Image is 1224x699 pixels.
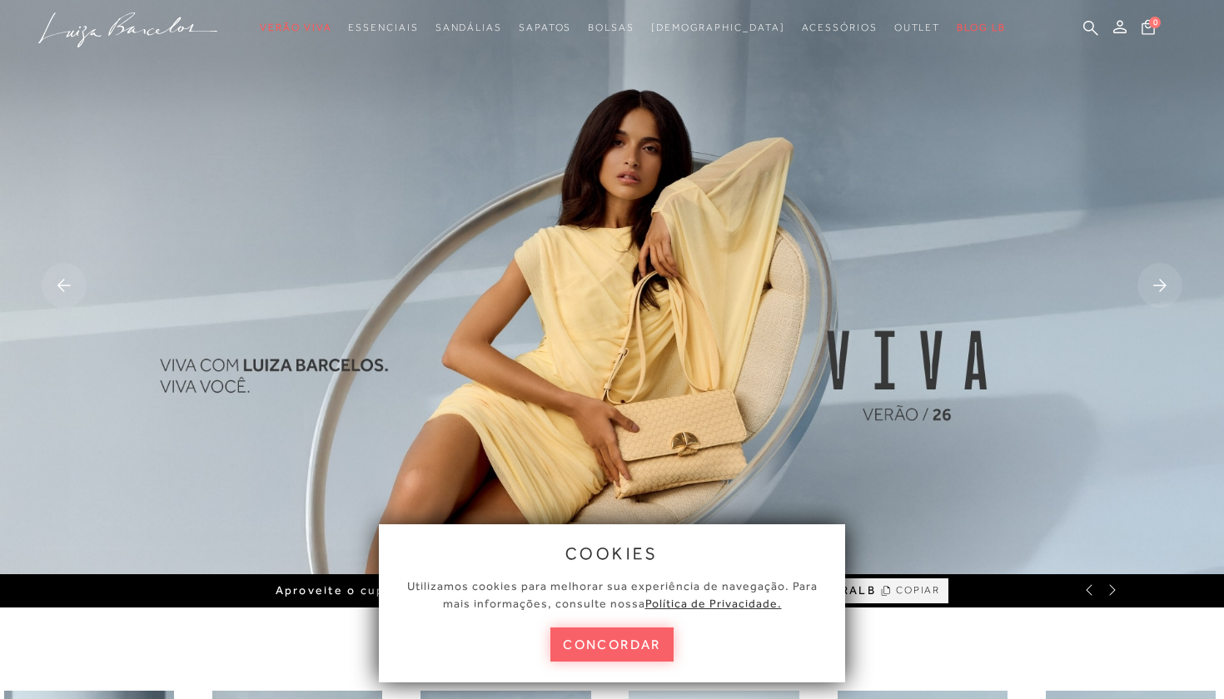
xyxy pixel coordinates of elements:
[651,22,785,33] span: [DEMOGRAPHIC_DATA]
[1137,18,1160,41] button: 0
[957,22,1005,33] span: BLOG LB
[519,12,571,43] a: noSubCategoriesText
[565,544,659,563] span: cookies
[894,12,941,43] a: noSubCategoriesText
[651,12,785,43] a: noSubCategoriesText
[260,22,331,33] span: Verão Viva
[588,22,634,33] span: Bolsas
[519,22,571,33] span: Sapatos
[550,627,674,662] button: concordar
[435,12,502,43] a: noSubCategoriesText
[276,583,544,597] span: Aproveite o cupom de primeira compra
[802,12,878,43] a: noSubCategoriesText
[1149,17,1161,28] span: 0
[957,12,1005,43] a: BLOG LB
[348,12,418,43] a: noSubCategoriesText
[802,22,878,33] span: Acessórios
[435,22,502,33] span: Sandálias
[894,22,941,33] span: Outlet
[896,582,941,598] span: COPIAR
[260,12,331,43] a: noSubCategoriesText
[348,22,418,33] span: Essenciais
[407,579,818,610] span: Utilizamos cookies para melhorar sua experiência de navegação. Para mais informações, consulte nossa
[588,12,634,43] a: noSubCategoriesText
[645,597,782,610] a: Política de Privacidade.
